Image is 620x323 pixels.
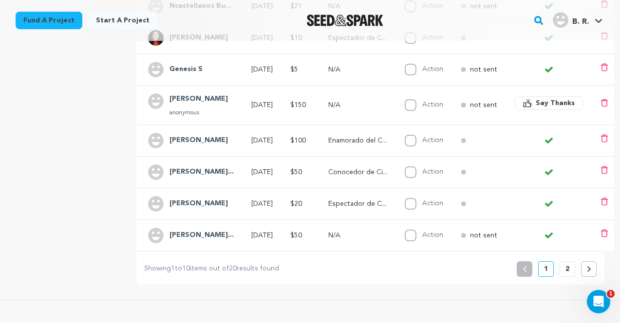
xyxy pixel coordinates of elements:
[290,35,302,41] span: $10
[251,167,273,177] p: [DATE]
[328,100,387,110] p: N/A
[422,66,443,72] label: Action
[16,12,82,29] a: Fund a project
[536,98,575,108] span: Say Thanks
[544,264,548,274] p: 1
[551,10,604,28] a: B. R.'s Profile
[169,109,228,117] p: anonymous
[169,64,203,75] h4: Genesis S
[290,200,302,207] span: $20
[572,18,589,26] span: B. R.
[307,15,383,26] img: Seed&Spark Logo Dark Mode
[148,62,164,77] img: user.png
[88,12,157,29] a: Start a project
[515,96,583,110] button: Say Thanks
[251,136,273,145] p: [DATE]
[290,137,306,144] span: $100
[290,169,302,176] span: $50
[148,133,164,148] img: user.png
[538,261,554,277] button: 1
[470,231,497,240] p: not sent
[229,265,237,272] span: 20
[148,164,164,180] img: user.png
[251,199,273,209] p: [DATE]
[182,265,190,272] span: 10
[422,137,443,144] label: Action
[551,10,604,31] span: B. R.'s Profile
[328,231,387,240] p: N/A
[169,93,228,105] h4: Diane
[169,198,228,210] h4: Norma Wing
[169,230,234,241] h4: Adriana Alexandra
[607,290,615,298] span: 1
[587,290,610,313] iframe: Intercom live chat
[251,65,273,74] p: [DATE]
[565,264,569,274] p: 2
[553,12,589,28] div: B. R.'s Profile
[560,261,575,277] button: 2
[553,12,568,28] img: user.png
[307,15,383,26] a: Seed&Spark Homepage
[328,167,387,177] p: Conocedor de Cine
[290,232,302,239] span: $50
[148,196,164,212] img: user.png
[290,66,298,73] span: $5
[328,65,387,74] p: N/A
[422,200,443,207] label: Action
[422,101,443,108] label: Action
[470,65,497,74] p: not sent
[328,136,387,145] p: Enamorado del Cine
[148,93,164,109] img: user.png
[290,102,306,108] span: $150
[470,100,497,110] p: not sent
[328,199,387,209] p: Espectador de Cine
[251,100,273,110] p: [DATE]
[144,263,279,275] p: Showing to items out of results found
[422,168,443,175] label: Action
[169,166,234,178] h4: Kylen Chen-Troester
[148,228,164,243] img: user.png
[169,135,228,146] h4: Esteban Ojeda
[422,232,443,238] label: Action
[171,265,175,272] span: 1
[251,231,273,240] p: [DATE]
